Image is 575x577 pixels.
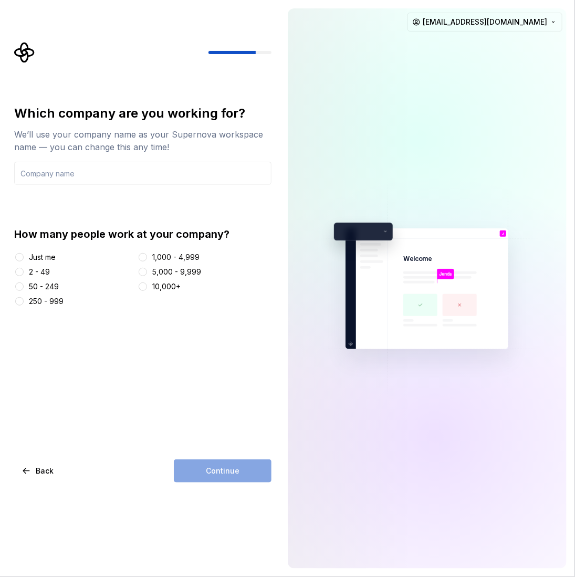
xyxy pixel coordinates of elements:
button: [EMAIL_ADDRESS][DOMAIN_NAME] [407,13,562,32]
div: 250 - 999 [29,296,64,307]
div: 5,000 - 9,999 [152,267,201,277]
div: 50 - 249 [29,281,59,292]
div: 10,000+ [152,281,181,292]
span: Back [36,466,54,476]
span: [EMAIL_ADDRESS][DOMAIN_NAME] [423,17,547,27]
p: J [503,232,505,235]
svg: Supernova Logo [14,42,35,63]
div: We’ll use your company name as your Supernova workspace name — you can change this any time! [14,128,271,153]
button: Back [14,459,62,482]
p: Jenda [439,271,452,277]
div: Which company are you working for? [14,105,271,122]
p: Welcome [403,255,432,263]
div: 2 - 49 [29,267,50,277]
div: Just me [29,252,56,263]
div: 1,000 - 4,999 [152,252,200,263]
div: How many people work at your company? [14,227,271,242]
input: Company name [14,162,271,185]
